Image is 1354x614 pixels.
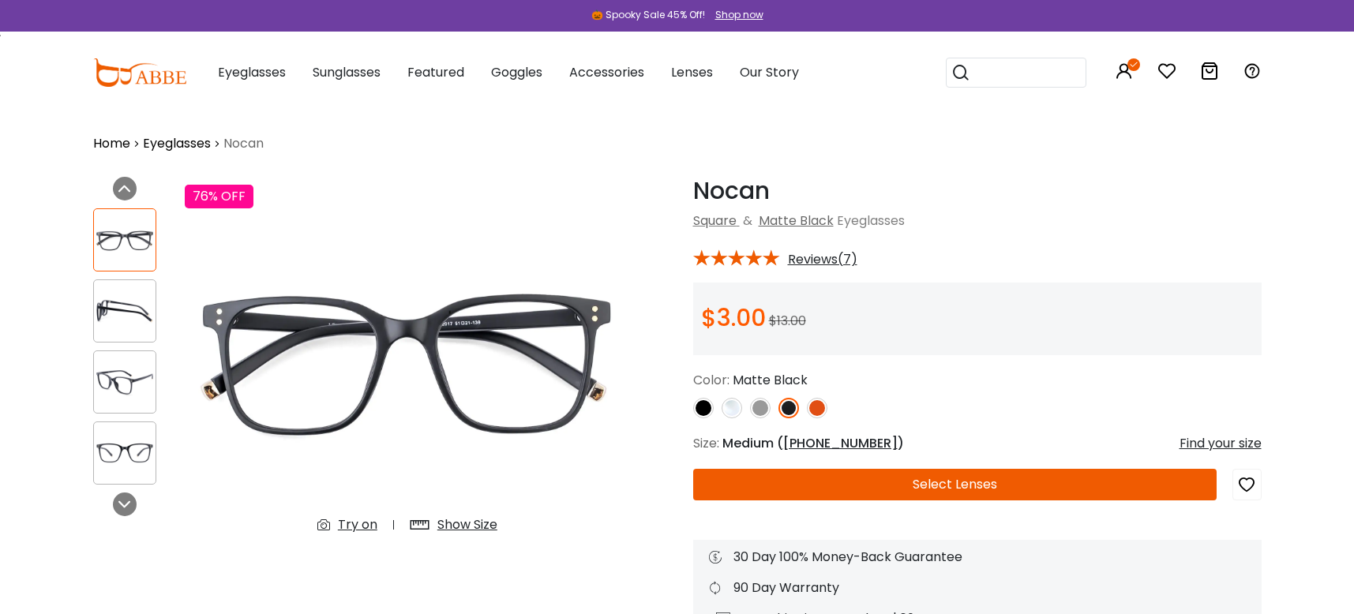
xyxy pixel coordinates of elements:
[759,212,834,230] a: Matte Black
[715,8,763,22] div: Shop now
[693,371,730,389] span: Color:
[788,253,857,267] span: Reviews(7)
[591,8,705,22] div: 🎃 Spooky Sale 45% Off!
[437,515,497,534] div: Show Size
[837,212,905,230] span: Eyeglasses
[709,578,1246,597] div: 90 Day Warranty
[185,177,629,547] img: Nocan Matte-black TR Eyeglasses , UniversalBridgeFit Frames from ABBE Glasses
[671,63,713,81] span: Lenses
[693,469,1217,500] button: Select Lenses
[313,63,381,81] span: Sunglasses
[93,58,186,87] img: abbeglasses.com
[94,296,156,327] img: Nocan Matte-black TR Eyeglasses , UniversalBridgeFit Frames from ABBE Glasses
[218,63,286,81] span: Eyeglasses
[93,134,130,153] a: Home
[769,312,806,330] span: $13.00
[185,185,253,208] div: 76% OFF
[338,515,377,534] div: Try on
[740,63,799,81] span: Our Story
[740,212,756,230] span: &
[94,225,156,256] img: Nocan Matte-black TR Eyeglasses , UniversalBridgeFit Frames from ABBE Glasses
[783,434,898,452] span: [PHONE_NUMBER]
[709,548,1246,567] div: 30 Day 100% Money-Back Guarantee
[1180,434,1262,453] div: Find your size
[143,134,211,153] a: Eyeglasses
[693,177,1262,205] h1: Nocan
[693,434,719,452] span: Size:
[722,434,904,452] span: Medium ( )
[223,134,264,153] span: Nocan
[94,367,156,398] img: Nocan Matte-black TR Eyeglasses , UniversalBridgeFit Frames from ABBE Glasses
[407,63,464,81] span: Featured
[701,301,766,335] span: $3.00
[693,212,737,230] a: Square
[491,63,542,81] span: Goggles
[733,371,808,389] span: Matte Black
[569,63,644,81] span: Accessories
[94,438,156,469] img: Nocan Matte-black TR Eyeglasses , UniversalBridgeFit Frames from ABBE Glasses
[707,8,763,21] a: Shop now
